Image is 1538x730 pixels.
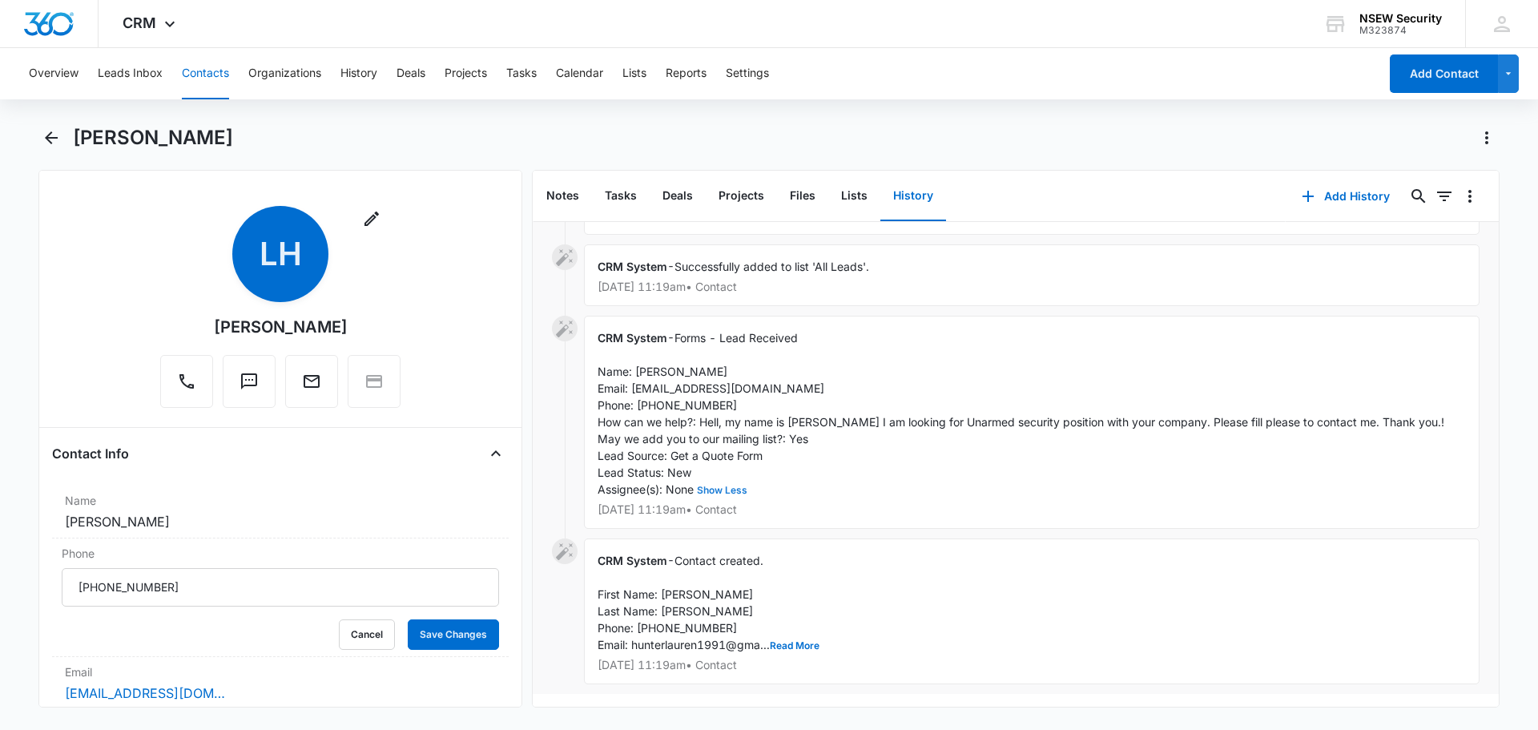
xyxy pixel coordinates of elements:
button: Overview [29,48,79,99]
a: Call [160,380,213,393]
div: Name[PERSON_NAME] [52,486,509,538]
button: Deals [397,48,425,99]
button: Lists [828,171,880,221]
input: Phone [62,568,499,607]
button: Organizations [248,48,321,99]
button: Lists [622,48,646,99]
a: [EMAIL_ADDRESS][DOMAIN_NAME] [65,684,225,703]
div: account id [1359,25,1442,36]
div: account name [1359,12,1442,25]
p: [DATE] 11:19am • Contact [598,281,1466,292]
span: Contact created. First Name: [PERSON_NAME] Last Name: [PERSON_NAME] Phone: [PHONE_NUMBER] Email: ... [598,554,819,651]
button: History [880,171,946,221]
span: CRM System [598,331,667,345]
div: - [584,244,1480,306]
button: Tasks [506,48,537,99]
button: Save Changes [408,619,499,650]
span: Successfully added to list 'All Leads'. [674,260,869,273]
button: Calendar [556,48,603,99]
button: Projects [445,48,487,99]
button: Filters [1431,184,1457,209]
h1: [PERSON_NAME] [73,126,233,150]
div: [PERSON_NAME] [214,315,348,339]
p: [DATE] 11:19am • Contact [598,659,1466,671]
span: LH [232,206,328,302]
button: Cancel [339,619,395,650]
button: Email [285,355,338,408]
span: CRM [123,14,156,31]
div: Email[EMAIL_ADDRESS][DOMAIN_NAME] [52,657,509,710]
button: Add History [1286,177,1406,216]
label: Email [65,663,496,680]
button: Notes [533,171,592,221]
button: Back [38,125,63,151]
button: Call [160,355,213,408]
button: Leads Inbox [98,48,163,99]
a: Email [285,380,338,393]
p: [DATE] 11:19am • Contact [598,504,1466,515]
button: Tasks [592,171,650,221]
button: Projects [706,171,777,221]
h4: Contact Info [52,444,129,463]
div: - [584,538,1480,684]
button: Deals [650,171,706,221]
label: Name [65,492,496,509]
button: Text [223,355,276,408]
button: Actions [1474,125,1500,151]
button: Files [777,171,828,221]
a: Text [223,380,276,393]
dd: [PERSON_NAME] [65,512,496,531]
button: Search... [1406,184,1431,209]
button: Reports [666,48,707,99]
button: History [340,48,377,99]
label: Phone [62,545,499,562]
button: Contacts [182,48,229,99]
button: Overflow Menu [1457,184,1483,209]
span: CRM System [598,260,667,273]
button: Read More [770,641,819,651]
button: Close [483,441,509,466]
div: - [584,316,1480,529]
button: Settings [726,48,769,99]
span: CRM System [598,554,667,567]
button: Add Contact [1390,54,1498,93]
button: Show Less [694,486,751,495]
